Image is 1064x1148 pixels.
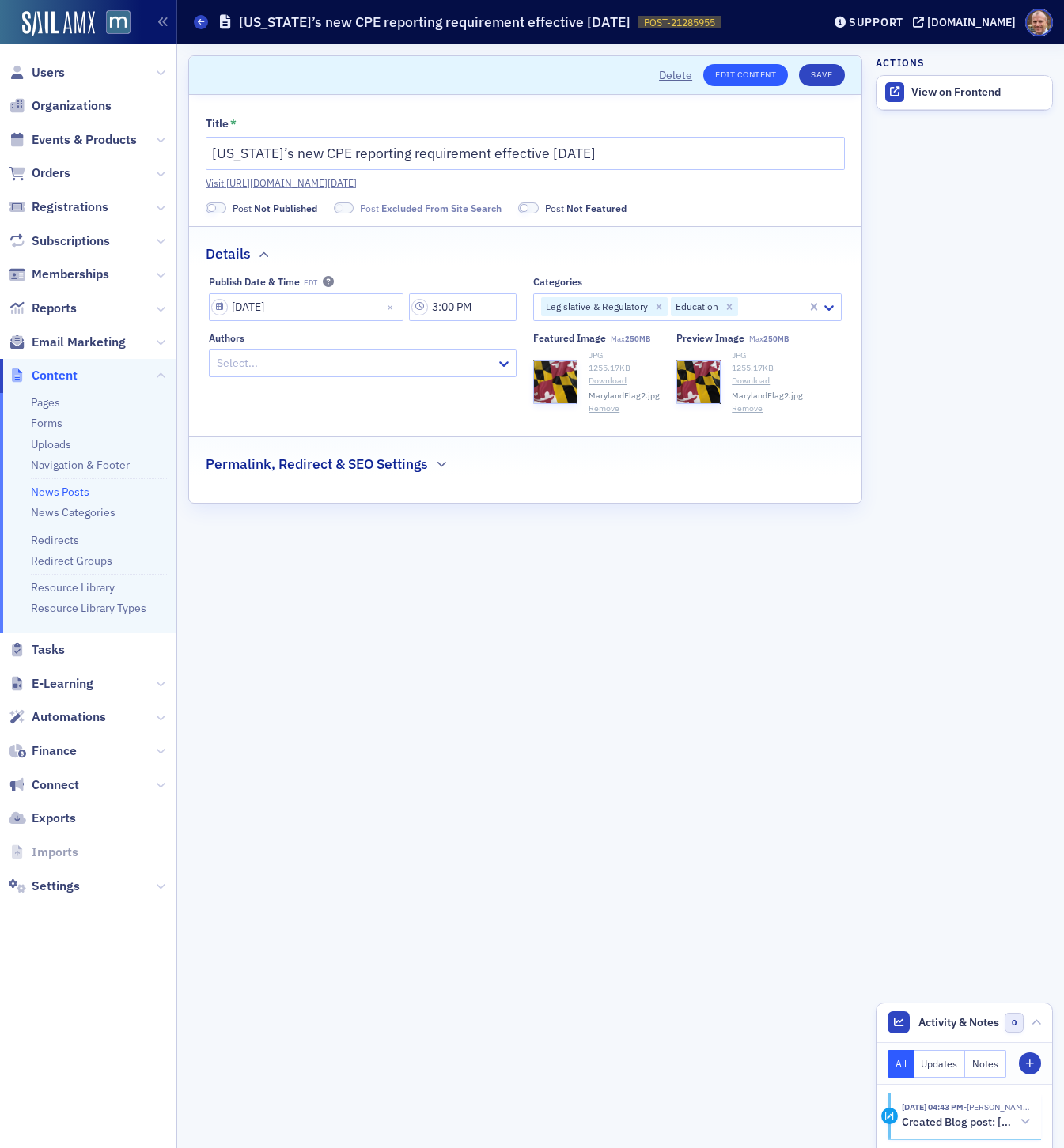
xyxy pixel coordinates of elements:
span: Not Featured [566,202,627,214]
div: View on Frontend [911,85,1044,100]
a: Forms [31,416,62,430]
a: News Categories [31,505,115,519]
span: Subscriptions [32,232,110,250]
span: MarylandFlag2.jpg [732,390,803,402]
div: Publish Date & Time [209,276,300,288]
span: Imports [32,844,78,861]
a: Navigation & Footer [31,458,130,472]
span: Max [749,334,789,344]
button: Updates [914,1050,966,1078]
a: Reports [9,300,77,317]
span: E-Learning [32,675,93,693]
a: Visit [URL][DOMAIN_NAME][DATE] [206,176,845,190]
div: 1255.17 KB [732,362,803,375]
span: Excluded From Site Search [334,202,354,214]
input: 00:00 AM [409,293,517,321]
div: JPG [589,349,660,362]
h2: Permalink, Redirect & SEO Settings [206,454,428,474]
h2: Details [206,244,251,264]
button: All [888,1050,914,1078]
span: Exports [32,810,76,827]
div: Education [671,297,721,316]
span: POST-21285955 [644,16,715,29]
a: Content [9,367,78,384]
span: Connect [32,776,79,794]
a: Pages [31,395,60,410]
a: Subscriptions [9,232,110,250]
span: Orders [32,164,70,182]
button: Notes [965,1050,1006,1078]
div: Authors [209,332,244,344]
span: Post [360,201,502,215]
span: Automations [32,708,106,726]
button: Close [382,293,403,321]
a: News Posts [31,485,89,499]
div: Legislative & Regulatory [541,297,650,316]
button: Save [799,64,844,86]
button: Created Blog post: [US_STATE]’s new CPE reporting requirement effective [DATE] [902,1114,1030,1131]
a: Uploads [31,437,71,451]
div: Preview image [676,332,744,344]
span: Post [545,201,627,215]
a: Memberships [9,266,109,283]
img: SailAMX [106,10,131,35]
span: Finance [32,742,77,760]
span: Not Published [206,202,226,214]
span: Activity & Notes [918,1014,999,1031]
span: Reports [32,300,77,317]
div: Remove Legislative & Regulatory [650,297,668,316]
span: MarylandFlag2.jpg [589,390,660,402]
h4: Actions [876,55,925,70]
div: Featured Image [533,332,606,344]
span: Events & Products [32,131,137,149]
div: Title [206,117,229,131]
div: Activity [881,1108,898,1124]
a: Automations [9,708,106,726]
a: Events & Products [9,131,137,149]
a: Redirect Groups [31,553,112,568]
div: Support [849,15,903,29]
a: Redirects [31,533,79,547]
span: Not Featured [518,202,539,214]
h1: [US_STATE]’s new CPE reporting requirement effective [DATE] [239,13,630,32]
a: Organizations [9,97,112,115]
img: SailAMX [22,11,95,36]
h5: Created Blog post: [US_STATE]’s new CPE reporting requirement effective [DATE] [902,1116,1015,1130]
button: [DOMAIN_NAME] [913,17,1021,28]
span: 250MB [763,334,789,344]
span: Organizations [32,97,112,115]
div: 1255.17 KB [589,362,660,375]
span: Excluded From Site Search [381,202,502,214]
a: Orders [9,164,70,182]
span: Bill Sheridan [964,1101,1030,1112]
span: Settings [32,878,80,895]
a: Exports [9,810,76,827]
a: Settings [9,878,80,895]
a: View on Frontend [877,76,1052,109]
a: Email Marketing [9,334,126,351]
a: Users [9,64,65,81]
span: 250MB [625,334,650,344]
a: Resource Library [31,580,115,595]
div: Categories [533,276,582,288]
span: EDT [304,278,317,288]
a: Download [589,375,660,387]
span: Content [32,367,78,384]
a: Connect [9,776,79,794]
div: [DOMAIN_NAME] [927,15,1016,29]
a: E-Learning [9,675,93,693]
a: Edit Content [703,64,788,86]
span: Memberships [32,266,109,283]
a: Tasks [9,641,65,659]
a: Imports [9,844,78,861]
span: 0 [1005,1013,1024,1033]
span: Users [32,64,65,81]
a: Registrations [9,198,108,216]
div: JPG [732,349,803,362]
span: Tasks [32,641,65,659]
time: 8/26/2025 04:43 PM [902,1101,964,1112]
a: Finance [9,742,77,760]
button: Remove [732,402,763,415]
button: Remove [589,402,619,415]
